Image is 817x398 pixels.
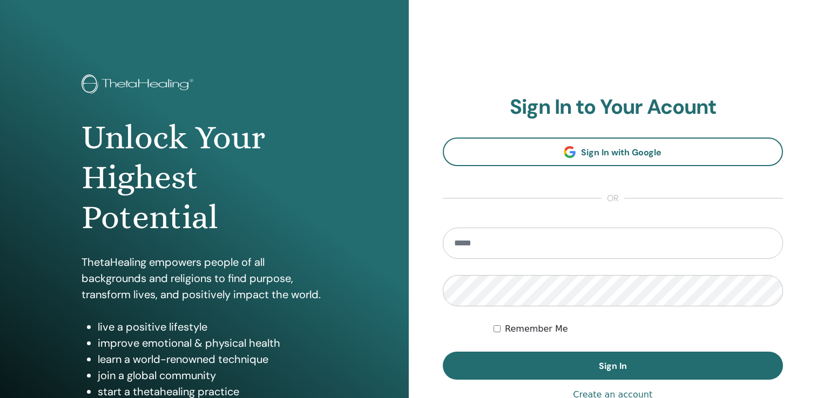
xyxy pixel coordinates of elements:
[443,138,784,166] a: Sign In with Google
[98,319,327,335] li: live a positive lifestyle
[82,254,327,303] p: ThetaHealing empowers people of all backgrounds and religions to find purpose, transform lives, a...
[494,322,783,335] div: Keep me authenticated indefinitely or until I manually logout
[602,192,624,205] span: or
[443,352,784,380] button: Sign In
[82,118,327,238] h1: Unlock Your Highest Potential
[443,95,784,120] h2: Sign In to Your Acount
[98,367,327,383] li: join a global community
[98,351,327,367] li: learn a world-renowned technique
[505,322,568,335] label: Remember Me
[599,360,627,372] span: Sign In
[581,147,661,158] span: Sign In with Google
[98,335,327,351] li: improve emotional & physical health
